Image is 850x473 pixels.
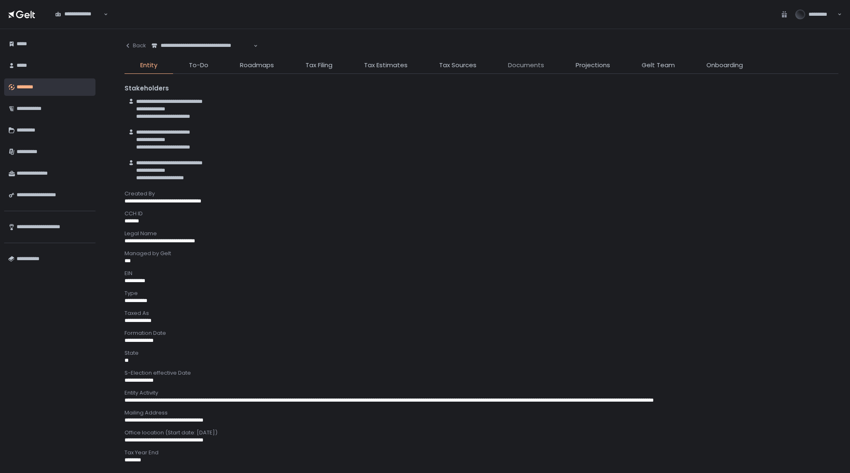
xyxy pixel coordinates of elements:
span: Projections [576,61,610,70]
div: Search for option [50,6,108,23]
div: Legal Name [125,230,838,237]
div: Back [125,42,146,49]
span: Tax Estimates [364,61,408,70]
span: Tax Filing [305,61,332,70]
div: CCH ID [125,210,838,217]
div: Created By [125,190,838,197]
span: Roadmaps [240,61,274,70]
div: Type [125,290,838,297]
button: Back [125,37,146,54]
input: Search for option [151,49,253,58]
div: Entity Activity [125,389,838,397]
div: Tax Year End [125,449,838,456]
input: Search for option [55,18,103,26]
span: Tax Sources [439,61,476,70]
div: EIN [125,270,838,277]
div: Mailing Address [125,409,838,417]
span: Gelt Team [642,61,675,70]
div: Stakeholders [125,84,838,93]
div: State [125,349,838,357]
span: Onboarding [706,61,743,70]
span: Documents [508,61,544,70]
div: S-Election effective Date [125,369,838,377]
div: Managed by Gelt [125,250,838,257]
span: Entity [140,61,157,70]
div: Search for option [146,37,258,55]
div: Office location (Start date: [DATE]) [125,429,838,436]
span: To-Do [189,61,208,70]
div: Formation Date [125,329,838,337]
div: Taxed As [125,310,838,317]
